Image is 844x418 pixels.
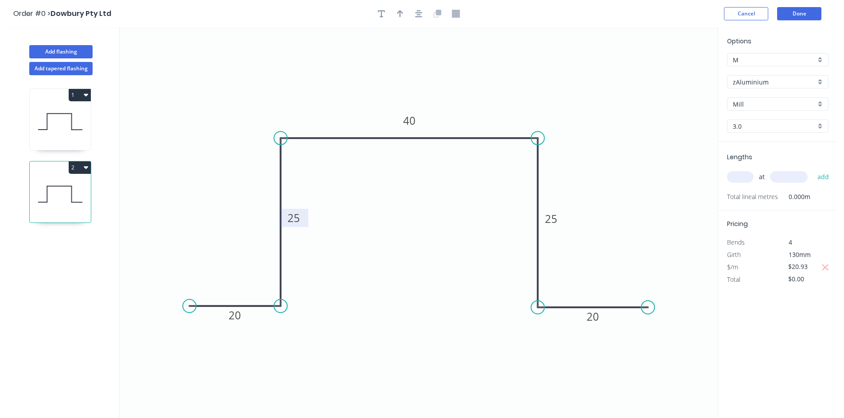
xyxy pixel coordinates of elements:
[545,211,557,226] tspan: 25
[727,250,741,259] span: Girth
[759,171,765,183] span: at
[727,191,778,203] span: Total lineal metres
[13,8,51,19] span: Order #0 >
[777,7,821,20] button: Done
[29,45,93,58] button: Add flashing
[120,27,718,418] svg: 0
[727,238,745,246] span: Bends
[229,308,241,322] tspan: 20
[733,77,816,87] input: Material
[69,161,91,174] button: 2
[288,211,300,225] tspan: 25
[403,113,416,128] tspan: 40
[733,100,816,109] input: Colour
[727,37,751,46] span: Options
[789,250,811,259] span: 130mm
[69,89,91,101] button: 1
[778,191,810,203] span: 0.000m
[727,263,738,271] span: $/m
[789,238,792,246] span: 4
[727,219,748,228] span: Pricing
[587,309,599,324] tspan: 20
[29,62,93,75] button: Add tapered flashing
[733,55,816,65] input: Price level
[51,8,111,19] span: Dowbury Pty Ltd
[733,122,816,131] input: Thickness
[724,7,768,20] button: Cancel
[813,169,834,184] button: add
[727,275,740,284] span: Total
[727,153,752,161] span: Lengths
